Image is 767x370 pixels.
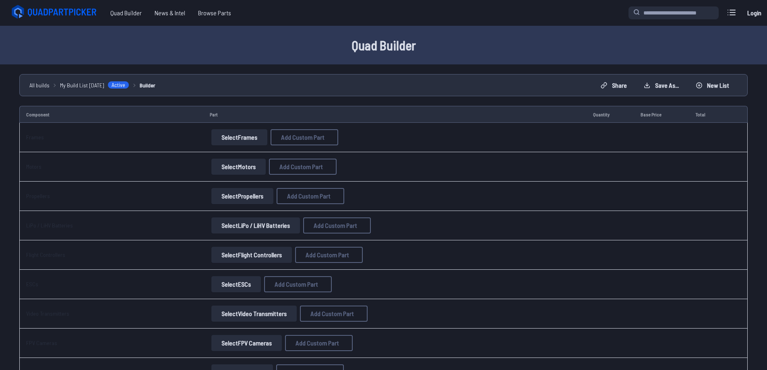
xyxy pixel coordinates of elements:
button: SelectESCs [211,276,261,292]
span: Add Custom Part [281,134,325,141]
a: Motors [26,163,41,170]
a: SelectFlight Controllers [210,247,294,263]
a: SelectFrames [210,129,269,145]
button: SelectLiPo / LiHV Batteries [211,217,300,234]
a: SelectMotors [210,159,267,175]
span: Add Custom Part [314,222,357,229]
button: Add Custom Part [300,306,368,322]
a: Video Transmitters [26,310,69,317]
a: FPV Cameras [26,339,57,346]
button: SelectPropellers [211,188,273,204]
a: LiPo / LiHV Batteries [26,222,73,229]
a: Quad Builder [104,5,148,21]
button: Save as... [637,79,686,92]
a: SelectPropellers [210,188,275,204]
button: New List [689,79,736,92]
button: SelectMotors [211,159,266,175]
td: Quantity [587,106,634,123]
a: Propellers [26,192,50,199]
a: Builder [140,81,155,89]
a: Flight Controllers [26,251,65,258]
button: SelectFlight Controllers [211,247,292,263]
a: ESCs [26,281,38,287]
td: Base Price [634,106,689,123]
a: News & Intel [148,5,192,21]
a: SelectESCs [210,276,263,292]
button: SelectVideo Transmitters [211,306,297,322]
a: SelectFPV Cameras [210,335,283,351]
td: Part [203,106,587,123]
a: Browse Parts [192,5,238,21]
span: Add Custom Part [279,163,323,170]
span: Add Custom Part [287,193,331,199]
a: Frames [26,134,44,141]
button: Add Custom Part [285,335,353,351]
span: My Build List [DATE] [60,81,104,89]
a: SelectVideo Transmitters [210,306,298,322]
button: Add Custom Part [295,247,363,263]
button: Add Custom Part [303,217,371,234]
td: Component [19,106,203,123]
span: Add Custom Part [310,310,354,317]
button: Add Custom Part [277,188,344,204]
a: Login [744,5,764,21]
button: SelectFPV Cameras [211,335,282,351]
button: Add Custom Part [269,159,337,175]
span: Active [108,81,129,89]
button: Share [594,79,634,92]
button: SelectFrames [211,129,267,145]
span: Add Custom Part [306,252,349,258]
a: All builds [29,81,50,89]
a: SelectLiPo / LiHV Batteries [210,217,302,234]
span: Add Custom Part [275,281,318,287]
span: Add Custom Part [296,340,339,346]
button: Add Custom Part [271,129,338,145]
a: My Build List [DATE]Active [60,81,129,89]
button: Add Custom Part [264,276,332,292]
td: Total [689,106,726,123]
h1: Quad Builder [126,35,641,55]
